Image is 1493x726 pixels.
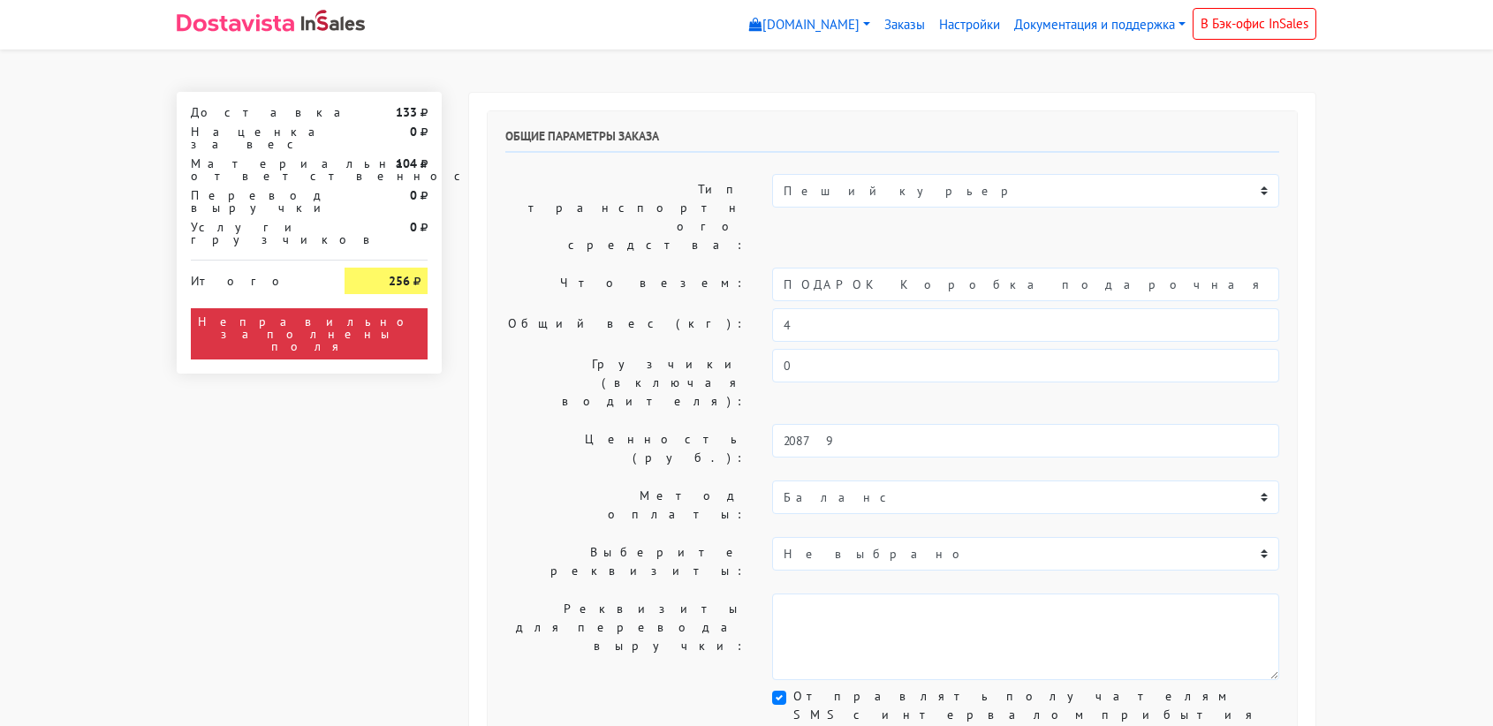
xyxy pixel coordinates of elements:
h6: Общие параметры заказа [505,129,1279,153]
strong: 256 [389,273,410,289]
label: Общий вес (кг): [492,308,759,342]
label: Грузчики (включая водителя): [492,349,759,417]
div: Неправильно заполнены поля [191,308,428,359]
strong: 104 [396,155,417,171]
a: Заказы [877,8,932,42]
div: Итого [191,268,318,287]
strong: 0 [410,187,417,203]
strong: 133 [396,104,417,120]
div: Наценка за вес [178,125,331,150]
div: Материальная ответственность [178,157,331,182]
label: Выберите реквизиты: [492,537,759,586]
div: Услуги грузчиков [178,221,331,246]
label: Метод оплаты: [492,480,759,530]
img: Dostavista - срочная курьерская служба доставки [177,14,294,32]
strong: 0 [410,219,417,235]
strong: 0 [410,124,417,140]
label: Что везем: [492,268,759,301]
label: Ценность (руб.): [492,424,759,473]
a: В Бэк-офис InSales [1193,8,1316,40]
a: [DOMAIN_NAME] [742,8,877,42]
a: Документация и поддержка [1007,8,1193,42]
div: Перевод выручки [178,189,331,214]
img: InSales [301,10,365,31]
a: Настройки [932,8,1007,42]
div: Доставка [178,106,331,118]
label: Реквизиты для перевода выручки: [492,594,759,680]
label: Тип транспортного средства: [492,174,759,261]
